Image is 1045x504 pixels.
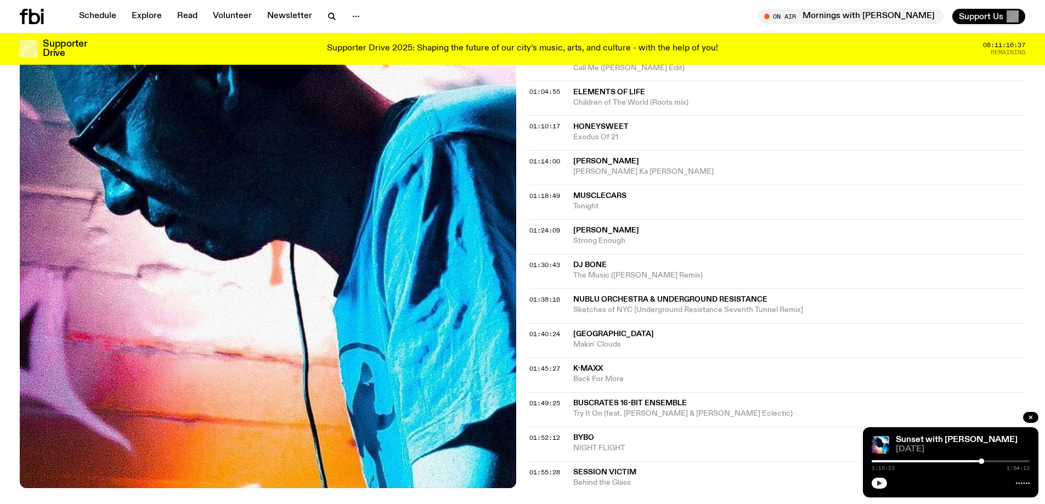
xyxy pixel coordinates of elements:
[529,331,560,337] button: 01:40:24
[573,261,607,269] span: DJ Bone
[529,89,560,95] button: 01:04:55
[529,158,560,165] button: 01:14:00
[529,262,560,268] button: 01:30:43
[261,9,319,24] a: Newsletter
[529,295,560,304] span: 01:38:16
[573,468,636,476] span: Session Victim
[896,435,1018,444] a: Sunset with [PERSON_NAME]
[991,49,1025,55] span: Remaining
[573,192,626,200] span: musclecars
[529,261,560,269] span: 01:30:43
[573,374,1026,384] span: Back For More
[573,305,1026,315] span: Sketches of NYC [Underground Resistance Seventh Tunnel Remix]
[529,400,560,406] button: 01:49:25
[872,466,895,471] span: 1:19:23
[529,297,560,303] button: 01:38:16
[573,88,645,96] span: Elements of Life
[529,469,560,475] button: 01:55:28
[573,434,594,441] span: BYBO
[573,296,767,303] span: Nublu Orchestra & Underground Resistance
[529,364,560,373] span: 01:45:27
[171,9,204,24] a: Read
[573,339,1026,350] span: Makin' Clouds
[529,193,560,199] button: 01:18:49
[573,478,1026,488] span: Behind the Glass
[573,443,1026,454] span: NIGHT FLIGHT
[529,87,560,96] span: 01:04:55
[529,435,560,441] button: 01:52:12
[573,236,1026,246] span: Strong Enough
[529,157,560,166] span: 01:14:00
[43,39,87,58] h3: Supporter Drive
[983,42,1025,48] span: 08:11:16:37
[573,157,639,165] span: [PERSON_NAME]
[72,9,123,24] a: Schedule
[573,399,687,407] span: BUSCRATES 16-BIT ENSEMBLE
[573,226,639,234] span: [PERSON_NAME]
[529,228,560,234] button: 01:24:09
[573,167,1026,177] span: [PERSON_NAME] Ka [PERSON_NAME]
[896,445,1030,454] span: [DATE]
[573,98,1026,108] span: Children of The World (Roots mix)
[573,201,1026,212] span: Tonight
[573,270,1026,281] span: The Music ([PERSON_NAME] Remix)
[573,409,1026,419] span: Try It On (feat. [PERSON_NAME] & [PERSON_NAME] Eclectic)
[327,44,718,54] p: Supporter Drive 2025: Shaping the future of our city’s music, arts, and culture - with the help o...
[573,330,654,338] span: [GEOGRAPHIC_DATA]
[573,63,1026,73] span: Call Me ([PERSON_NAME] Edit)
[529,226,560,235] span: 01:24:09
[125,9,168,24] a: Explore
[573,132,1026,143] span: Exodus Of 21
[959,12,1003,21] span: Support Us
[759,9,944,24] button: On AirMornings with [PERSON_NAME]
[573,123,629,131] span: Honeysweet
[529,366,560,372] button: 01:45:27
[529,122,560,131] span: 01:10:17
[529,330,560,338] span: 01:40:24
[206,9,258,24] a: Volunteer
[529,399,560,407] span: 01:49:25
[529,433,560,442] span: 01:52:12
[952,9,1025,24] button: Support Us
[872,436,889,454] img: Simon Caldwell stands side on, looking downwards. He has headphones on. Behind him is a brightly ...
[529,191,560,200] span: 01:18:49
[1007,466,1030,471] span: 1:54:13
[573,365,603,372] span: K-MAXX
[529,123,560,129] button: 01:10:17
[529,468,560,477] span: 01:55:28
